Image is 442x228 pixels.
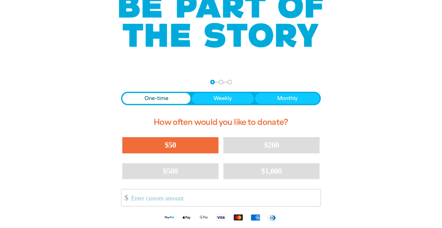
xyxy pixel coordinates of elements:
span: Weekly [214,95,232,102]
button: Weekly [192,93,254,104]
span: $1,000 [261,167,282,176]
span: One-time [144,95,168,102]
span: Monthly [277,95,298,102]
input: Enter custom amount [127,189,321,206]
button: $1,000 [223,163,320,179]
div: Donation frequency [121,92,321,105]
img: Paypal logo [161,214,178,221]
img: Visa logo [212,214,230,221]
span: $200 [264,141,279,149]
span: $ [121,191,128,205]
button: $500 [122,163,219,179]
img: Google Pay logo [195,214,212,221]
img: Apple Pay logo [178,214,195,221]
img: Diners Club logo [264,214,281,221]
span: $50 [165,141,176,149]
button: Navigate to step 1 of 3 to enter your donation amount [210,80,215,84]
button: Navigate to step 3 of 3 to enter your payment details [227,80,232,84]
span: $500 [163,167,178,176]
h2: How often would you like to donate? [121,113,321,132]
img: Mastercard logo [230,214,247,221]
div: Available payment methods [121,209,321,226]
img: American Express logo [247,214,264,221]
button: Navigate to step 2 of 3 to enter your details [219,80,223,84]
button: $200 [223,137,320,153]
button: $50 [122,137,219,153]
button: Monthly [255,93,320,104]
button: One-time [122,93,191,104]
